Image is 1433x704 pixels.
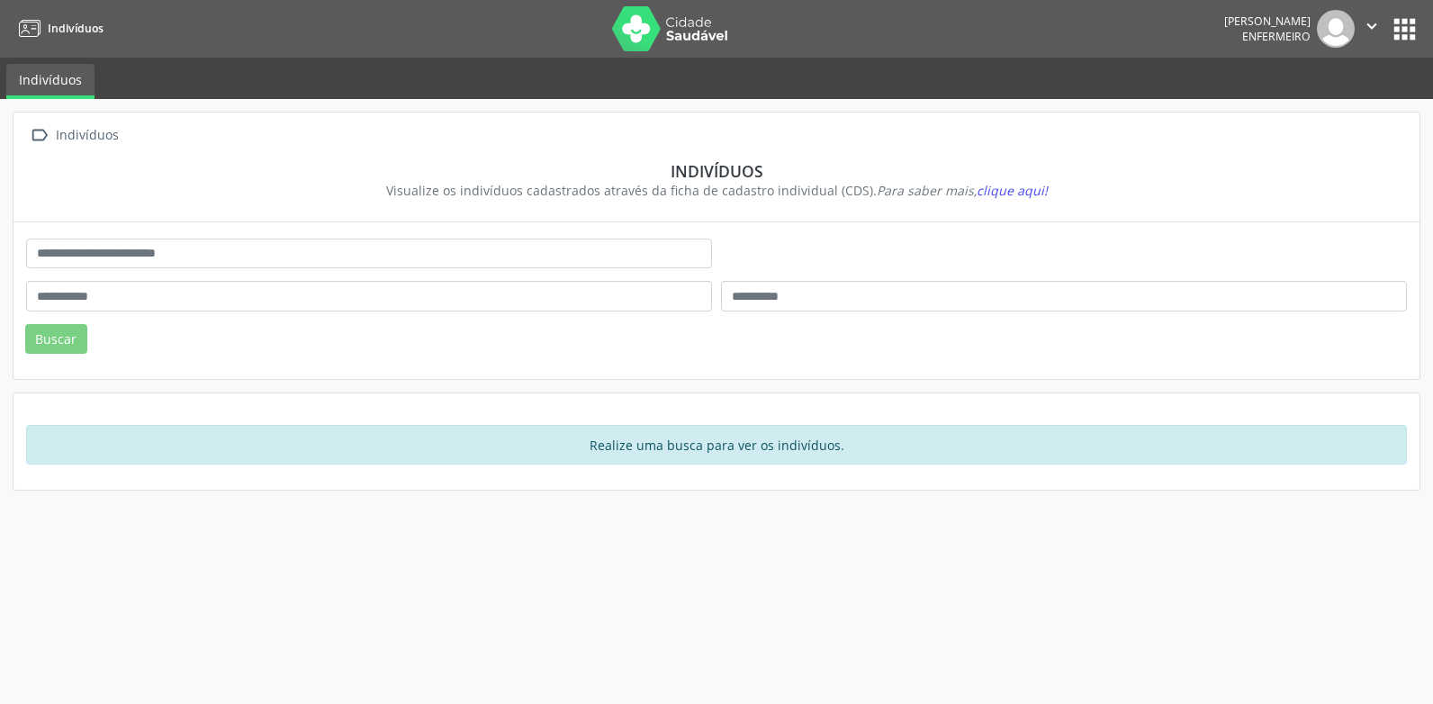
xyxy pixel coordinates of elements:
[1242,29,1311,44] span: Enfermeiro
[48,21,104,36] span: Indivíduos
[1362,16,1382,36] i: 
[13,14,104,43] a: Indivíduos
[977,182,1048,199] span: clique aqui!
[39,161,1394,181] div: Indivíduos
[6,64,95,99] a: Indivíduos
[1224,14,1311,29] div: [PERSON_NAME]
[26,122,122,149] a:  Indivíduos
[25,324,87,355] button: Buscar
[877,182,1048,199] i: Para saber mais,
[1317,10,1355,48] img: img
[26,122,52,149] i: 
[1389,14,1420,45] button: apps
[52,122,122,149] div: Indivíduos
[39,181,1394,200] div: Visualize os indivíduos cadastrados através da ficha de cadastro individual (CDS).
[26,425,1407,465] div: Realize uma busca para ver os indivíduos.
[1355,10,1389,48] button: 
